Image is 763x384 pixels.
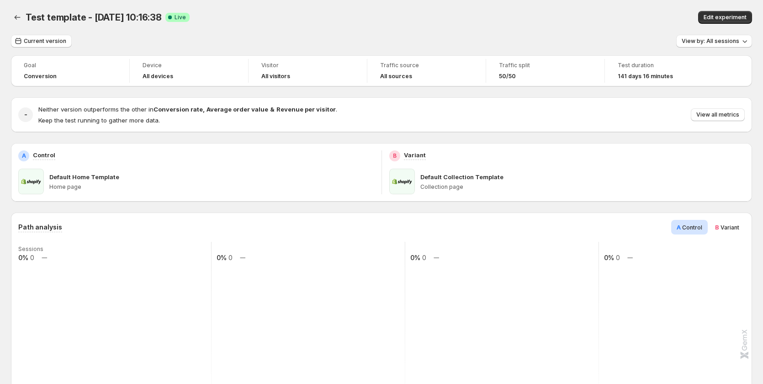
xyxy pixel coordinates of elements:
text: 0 [422,254,426,261]
span: View by: All sessions [682,37,739,45]
span: Variant [721,224,739,231]
p: Default Home Template [49,172,119,181]
span: Test template - [DATE] 10:16:38 [26,12,162,23]
span: 50/50 [499,73,516,80]
h3: Path analysis [18,223,62,232]
span: Neither version outperforms the other in . [38,106,337,113]
h2: - [24,110,27,119]
strong: Conversion rate [154,106,203,113]
button: Back [11,11,24,24]
a: DeviceAll devices [143,61,235,81]
strong: & [270,106,275,113]
img: Default Home Template [18,169,44,194]
a: Traffic split50/50 [499,61,592,81]
h4: All visitors [261,73,290,80]
span: Device [143,62,235,69]
button: Edit experiment [698,11,752,24]
p: Home page [49,183,374,191]
span: Current version [24,37,66,45]
a: Test duration141 days 16 minutes [618,61,711,81]
span: Keep the test running to gather more data. [38,117,160,124]
a: VisitorAll visitors [261,61,354,81]
span: Live [175,14,186,21]
span: Traffic source [380,62,473,69]
img: Default Collection Template [389,169,415,194]
h2: A [22,152,26,160]
text: 0% [604,254,614,261]
span: Control [682,224,702,231]
button: View by: All sessions [676,35,752,48]
span: Visitor [261,62,354,69]
text: 0% [410,254,420,261]
h4: All devices [143,73,173,80]
a: Traffic sourceAll sources [380,61,473,81]
button: Current version [11,35,72,48]
strong: , [203,106,205,113]
text: Sessions [18,245,43,252]
text: 0 [228,254,233,261]
span: 141 days 16 minutes [618,73,673,80]
text: 0 [30,254,34,261]
span: Test duration [618,62,711,69]
span: Goal [24,62,117,69]
p: Control [33,150,55,160]
h4: All sources [380,73,412,80]
span: Edit experiment [704,14,747,21]
span: View all metrics [696,111,739,118]
p: Collection page [420,183,745,191]
text: 0% [18,254,28,261]
p: Variant [404,150,426,160]
span: Conversion [24,73,57,80]
text: 0 [616,254,620,261]
h2: B [393,152,397,160]
strong: Revenue per visitor [276,106,336,113]
span: A [677,224,681,231]
button: View all metrics [691,108,745,121]
span: Traffic split [499,62,592,69]
span: B [715,224,719,231]
a: GoalConversion [24,61,117,81]
strong: Average order value [207,106,268,113]
p: Default Collection Template [420,172,503,181]
text: 0% [217,254,227,261]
